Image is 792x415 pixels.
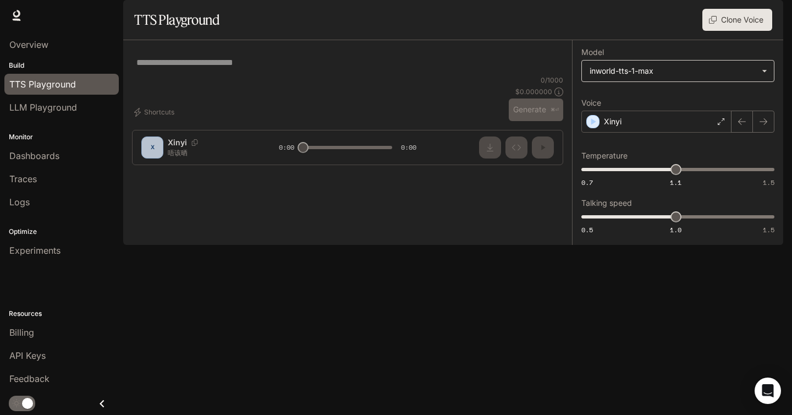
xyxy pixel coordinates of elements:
span: 1.5 [763,225,774,234]
span: 1.1 [670,178,681,187]
h1: TTS Playground [134,9,219,31]
button: Shortcuts [132,103,179,121]
span: 1.5 [763,178,774,187]
span: 0.5 [581,225,593,234]
div: inworld-tts-1-max [590,65,756,77]
p: Xinyi [604,116,621,127]
span: 0.7 [581,178,593,187]
p: Talking speed [581,199,632,207]
p: Temperature [581,152,628,160]
button: Clone Voice [702,9,772,31]
span: 1.0 [670,225,681,234]
div: inworld-tts-1-max [582,61,774,81]
p: Voice [581,99,601,107]
div: Open Intercom Messenger [755,378,781,404]
p: Model [581,48,604,56]
p: $ 0.000000 [515,87,552,96]
p: 0 / 1000 [541,75,563,85]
